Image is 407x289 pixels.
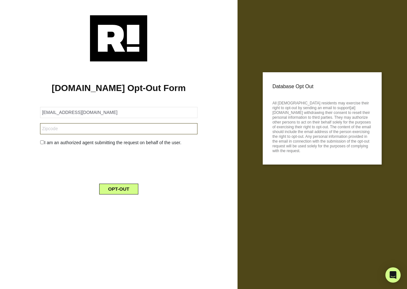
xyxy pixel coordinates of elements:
[385,267,401,283] div: Open Intercom Messenger
[70,151,167,176] iframe: reCAPTCHA
[99,184,138,194] button: OPT-OUT
[35,139,202,146] div: I am an authorized agent submitting the request on behalf of the user.
[10,83,228,94] h1: [DOMAIN_NAME] Opt-Out Form
[40,123,197,134] input: Zipcode
[90,15,147,61] img: Retention.com
[40,107,197,118] input: Email Address
[272,99,372,153] p: All [DEMOGRAPHIC_DATA] residents may exercise their right to opt-out by sending an email to suppo...
[272,82,372,91] p: Database Opt Out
